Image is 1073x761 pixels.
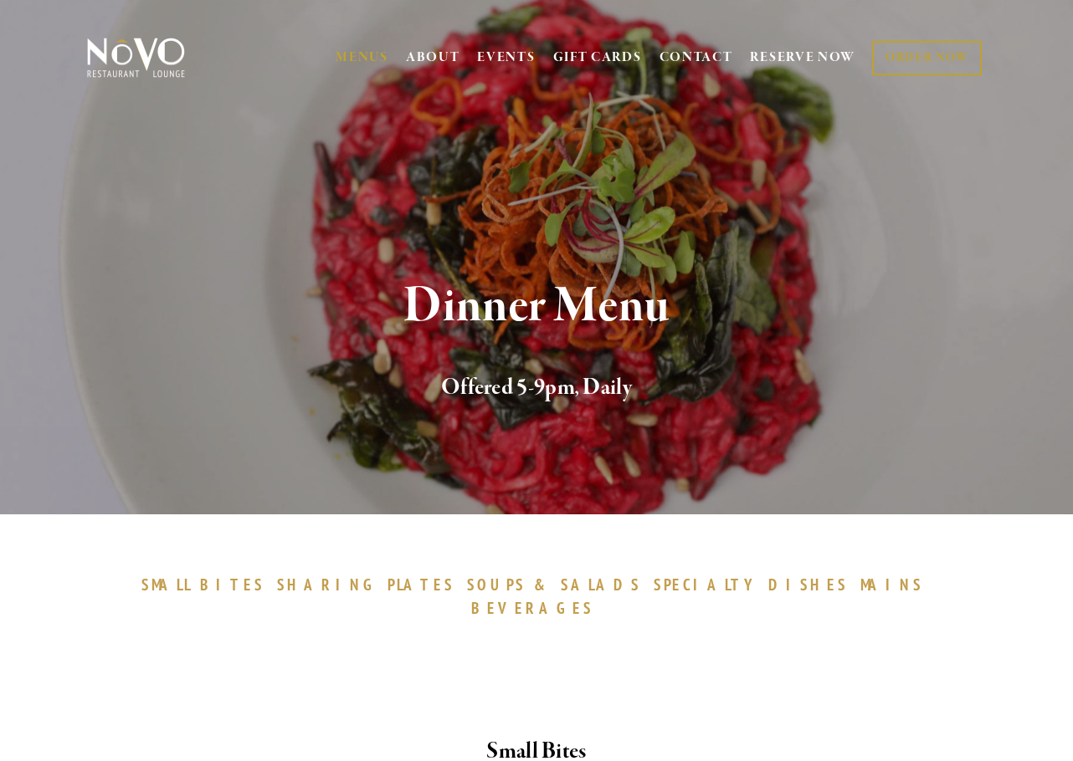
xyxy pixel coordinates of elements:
span: SHARING [277,575,379,595]
span: MAINS [860,575,923,595]
span: BITES [200,575,264,595]
a: RESERVE NOW [750,42,855,74]
a: MAINS [860,575,932,595]
span: PLATES [388,575,455,595]
h2: Offered 5-9pm, Daily [111,370,963,406]
a: ORDER NOW [872,41,982,75]
h1: Dinner Menu [111,279,963,334]
img: Novo Restaurant &amp; Lounge [84,37,188,79]
a: MENUS [336,49,388,66]
a: SPECIALTYDISHES [654,575,856,595]
span: & [534,575,552,595]
a: ABOUT [406,49,460,66]
a: BEVERAGES [471,598,602,618]
a: EVENTS [477,49,535,66]
span: SPECIALTY [654,575,761,595]
a: SMALLBITES [141,575,273,595]
span: SALADS [561,575,641,595]
span: DISHES [768,575,848,595]
span: SMALL [141,575,192,595]
span: SOUPS [467,575,526,595]
a: CONTACT [660,42,733,74]
a: SHARINGPLATES [277,575,463,595]
span: BEVERAGES [471,598,593,618]
a: SOUPS&SALADS [467,575,649,595]
a: GIFT CARDS [553,42,642,74]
